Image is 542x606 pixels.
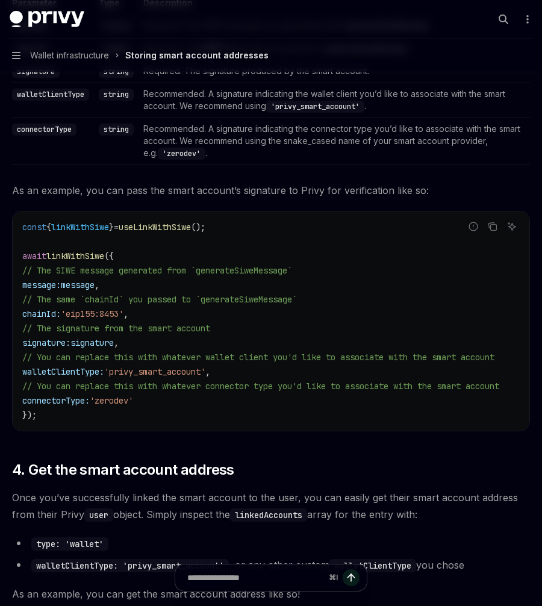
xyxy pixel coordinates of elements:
[22,323,210,334] span: // The signature from the smart account
[187,564,324,591] input: Ask a question...
[494,10,513,29] button: Open search
[22,265,292,276] span: // The SIWE message generated from `generateSiweMessage`
[51,222,109,233] span: linkWithSiwe
[504,219,520,234] button: Ask AI
[61,308,123,319] span: 'eip155:8453'
[61,280,95,290] span: message
[114,222,119,233] span: =
[22,381,499,392] span: // You can replace this with whatever connector type you'd like to associate with the smart account
[95,280,99,290] span: ,
[12,182,530,199] span: As an example, you can pass the smart account’s signature to Privy for verification like so:
[266,101,364,113] code: 'privy_smart_account'
[485,219,500,234] button: Copy the contents from the code block
[191,222,205,233] span: ();
[31,559,229,572] code: walletClientType: 'privy_smart_account'
[329,559,416,572] code: walletClientType
[123,308,128,319] span: ,
[158,148,205,160] code: 'zerodev'
[99,89,134,101] code: string
[22,222,46,233] span: const
[84,508,113,522] code: user
[12,123,76,136] code: connectorType
[46,222,51,233] span: {
[22,308,61,319] span: chainId:
[12,489,530,523] span: Once you’ve successfully linked the smart account to the user, you can easily get their smart acc...
[343,569,360,586] button: Send message
[46,251,104,261] span: linkWithSiwe
[22,337,70,348] span: signature:
[12,557,530,573] li: , or any other custom you chose
[70,337,114,348] span: signature
[12,460,234,479] span: 4. Get the smart account address
[230,508,307,522] code: linkedAccounts
[125,48,269,63] div: Storing smart account addresses
[30,48,109,63] span: Wallet infrastructure
[22,395,90,406] span: connectorType:
[119,222,191,233] span: useLinkWithSiwe
[22,366,104,377] span: walletClientType:
[104,366,205,377] span: 'privy_smart_account'
[90,395,133,406] span: 'zerodev'
[99,123,134,136] code: string
[22,352,494,363] span: // You can replace this with whatever wallet client you'd like to associate with the smart account
[22,251,46,261] span: await
[139,83,530,118] td: Recommended. A signature indicating the wallet client you’d like to associate with the smart acco...
[109,222,114,233] span: }
[114,337,119,348] span: ,
[205,366,210,377] span: ,
[22,280,61,290] span: message:
[22,410,37,420] span: });
[10,11,84,28] img: dark logo
[520,11,532,28] button: More actions
[22,294,297,305] span: // The same `chainId` you passed to `generateSiweMessage`
[31,537,108,551] code: type: 'wallet'
[466,219,481,234] button: Report incorrect code
[139,118,530,165] td: Recommended. A signature indicating the connector type you’d like to associate with the smart acc...
[12,89,89,101] code: walletClientType
[104,251,114,261] span: ({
